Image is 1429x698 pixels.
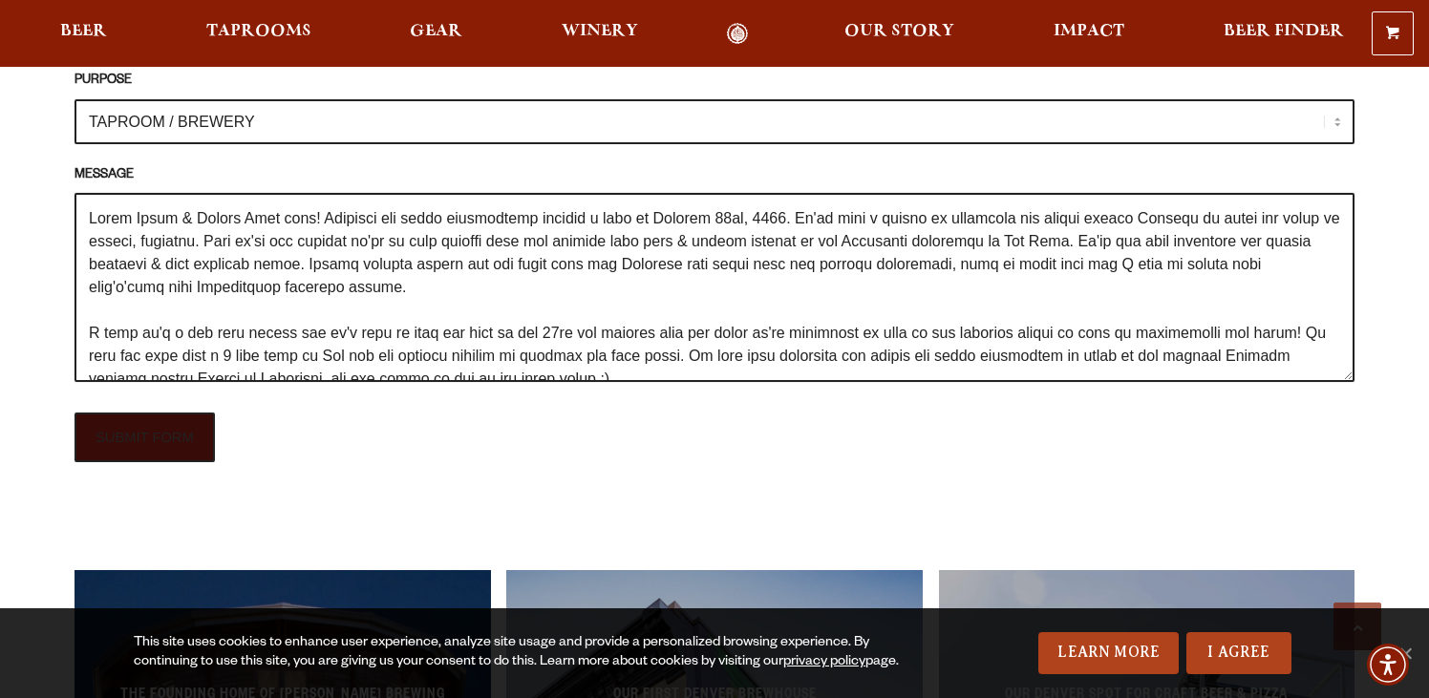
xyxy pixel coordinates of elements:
label: MESSAGE [75,165,1354,186]
a: Winery [549,23,651,45]
span: Beer Finder [1224,24,1344,39]
a: I Agree [1186,632,1291,674]
a: Learn More [1038,632,1179,674]
a: Gear [397,23,475,45]
span: Taprooms [206,24,311,39]
span: Gear [410,24,462,39]
span: Beer [60,24,107,39]
a: Beer Finder [1211,23,1356,45]
a: Taprooms [194,23,324,45]
span: Our Story [844,24,954,39]
label: PURPOSE [75,71,1354,92]
span: Impact [1054,24,1124,39]
a: Impact [1041,23,1137,45]
a: Scroll to top [1333,603,1381,650]
div: Accessibility Menu [1367,644,1409,686]
input: SUBMIT FORM [75,412,215,462]
a: Beer [48,23,119,45]
div: This site uses cookies to enhance user experience, analyze site usage and provide a personalized ... [134,634,934,672]
a: Our Story [832,23,967,45]
a: Odell Home [702,23,774,45]
span: Winery [562,24,638,39]
a: privacy policy [783,655,865,670]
